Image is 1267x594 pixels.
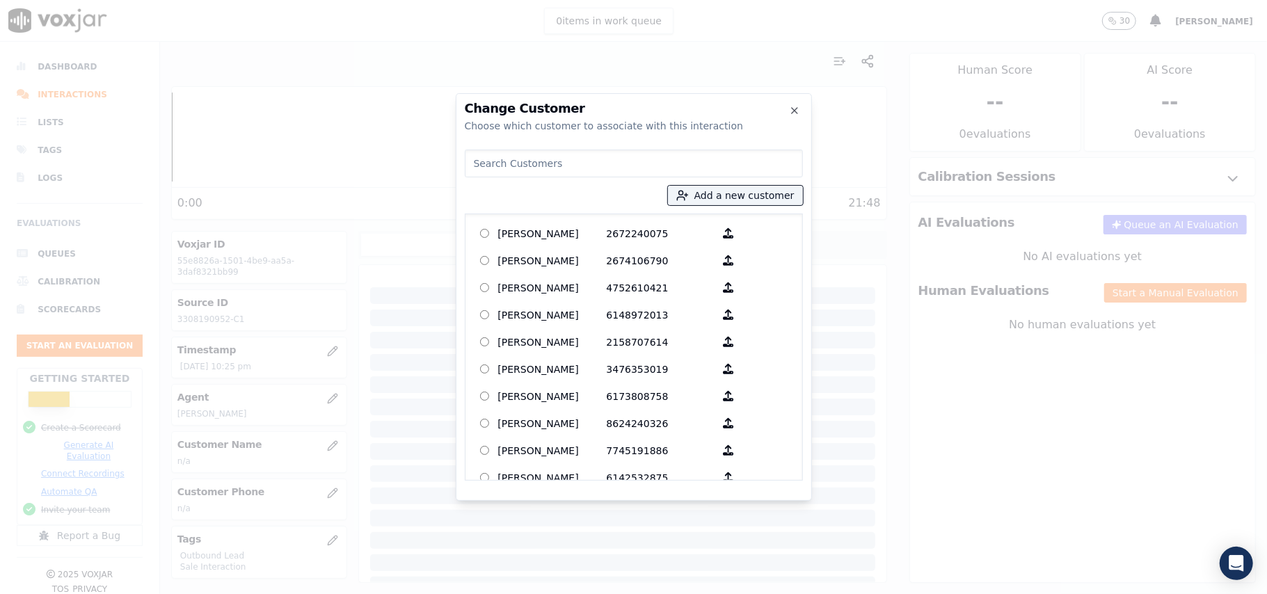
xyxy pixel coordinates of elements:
input: [PERSON_NAME] 2158707614 [480,337,489,346]
p: 6148972013 [607,304,715,326]
input: [PERSON_NAME] 8624240326 [480,419,489,428]
p: [PERSON_NAME] [498,385,607,407]
p: 3476353019 [607,358,715,380]
button: [PERSON_NAME] 2158707614 [715,331,742,353]
input: [PERSON_NAME] 2674106790 [480,256,489,265]
input: [PERSON_NAME] 6148972013 [480,310,489,319]
input: [PERSON_NAME] 7745191886 [480,446,489,455]
button: [PERSON_NAME] 8624240326 [715,412,742,434]
input: [PERSON_NAME] 4752610421 [480,283,489,292]
p: 7745191886 [607,440,715,461]
button: Add a new customer [668,186,803,205]
button: [PERSON_NAME] 2674106790 [715,250,742,271]
p: [PERSON_NAME] [498,331,607,353]
p: [PERSON_NAME] [498,440,607,461]
input: [PERSON_NAME] 6173808758 [480,392,489,401]
input: [PERSON_NAME] 3476353019 [480,364,489,374]
input: [PERSON_NAME] 6142532875 [480,473,489,482]
p: [PERSON_NAME] [498,223,607,244]
div: Open Intercom Messenger [1220,547,1253,580]
div: Choose which customer to associate with this interaction [465,119,803,133]
p: 6173808758 [607,385,715,407]
button: [PERSON_NAME] 4752610421 [715,277,742,298]
p: [PERSON_NAME] [498,277,607,298]
p: 2674106790 [607,250,715,271]
button: [PERSON_NAME] 6142532875 [715,467,742,488]
p: 6142532875 [607,467,715,488]
p: [PERSON_NAME] [498,250,607,271]
p: [PERSON_NAME] [498,358,607,380]
p: 8624240326 [607,412,715,434]
p: [PERSON_NAME] [498,467,607,488]
input: [PERSON_NAME] 2672240075 [480,229,489,238]
button: [PERSON_NAME] 6148972013 [715,304,742,326]
button: [PERSON_NAME] 3476353019 [715,358,742,380]
p: 2672240075 [607,223,715,244]
button: [PERSON_NAME] 2672240075 [715,223,742,244]
p: 4752610421 [607,277,715,298]
input: Search Customers [465,150,803,177]
p: 2158707614 [607,331,715,353]
button: [PERSON_NAME] 6173808758 [715,385,742,407]
button: [PERSON_NAME] 7745191886 [715,440,742,461]
p: [PERSON_NAME] [498,304,607,326]
p: [PERSON_NAME] [498,412,607,434]
h2: Change Customer [465,102,803,115]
